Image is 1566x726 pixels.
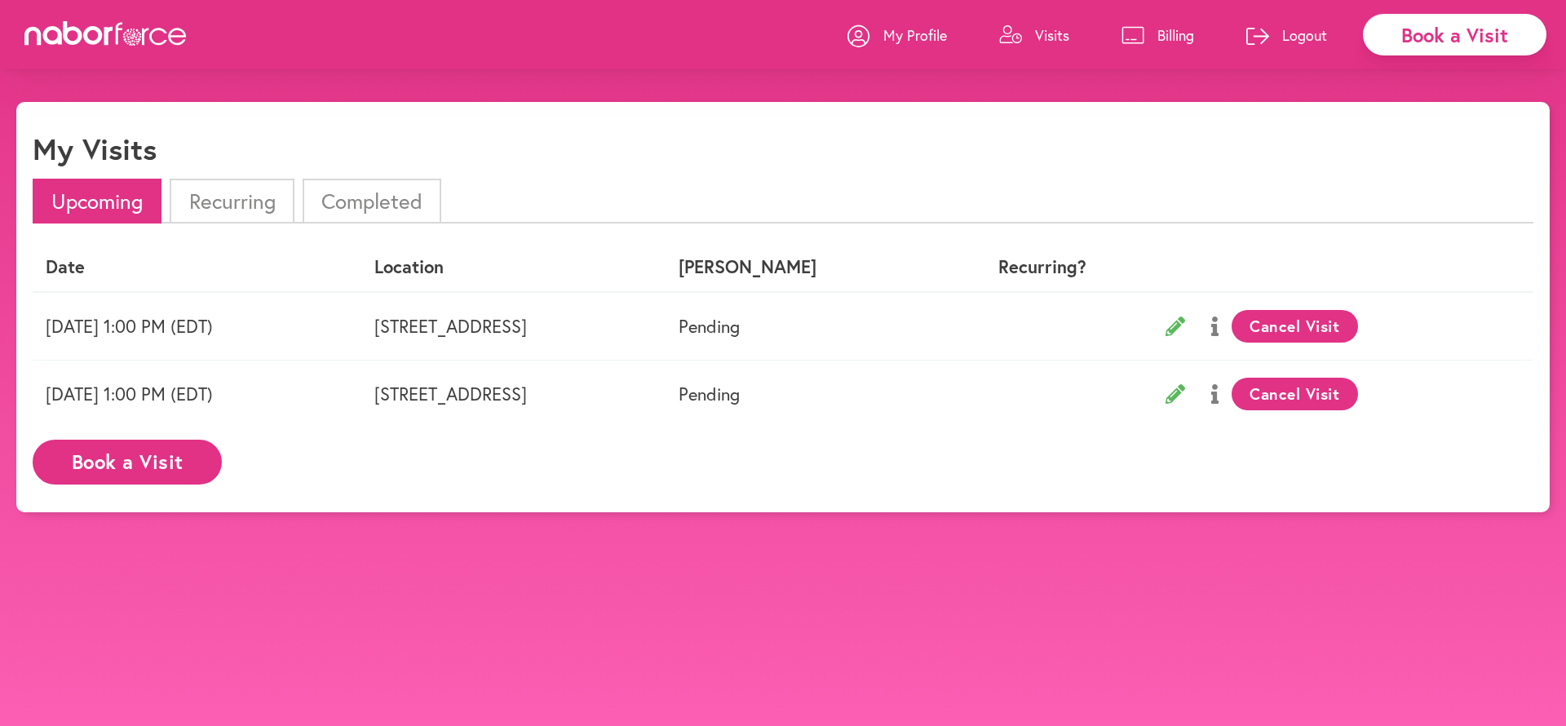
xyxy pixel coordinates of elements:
th: Recurring? [945,243,1139,291]
li: Completed [303,179,441,224]
td: [DATE] 1:00 PM (EDT) [33,360,361,427]
a: Billing [1121,11,1194,60]
p: Logout [1282,25,1327,45]
a: Logout [1246,11,1327,60]
a: Visits [999,11,1069,60]
a: Book a Visit [33,452,222,467]
button: Cancel Visit [1232,378,1358,410]
button: Cancel Visit [1232,310,1358,343]
a: My Profile [847,11,947,60]
p: Billing [1157,25,1194,45]
div: Book a Visit [1363,14,1546,55]
td: Pending [666,292,944,361]
p: My Profile [883,25,947,45]
th: Location [361,243,666,291]
th: Date [33,243,361,291]
td: Pending [666,360,944,427]
th: [PERSON_NAME] [666,243,944,291]
td: [DATE] 1:00 PM (EDT) [33,292,361,361]
td: [STREET_ADDRESS] [361,292,666,361]
li: Recurring [170,179,294,224]
li: Upcoming [33,179,161,224]
p: Visits [1035,25,1069,45]
button: Book a Visit [33,440,222,485]
h1: My Visits [33,131,157,166]
td: [STREET_ADDRESS] [361,360,666,427]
